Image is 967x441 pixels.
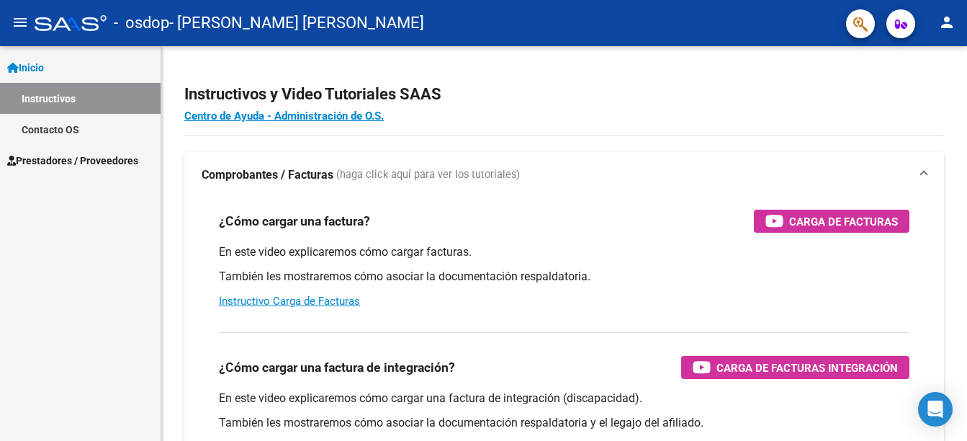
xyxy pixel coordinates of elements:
[938,14,955,31] mat-icon: person
[184,81,944,108] h2: Instructivos y Video Tutoriales SAAS
[219,211,370,231] h3: ¿Cómo cargar una factura?
[184,152,944,198] mat-expansion-panel-header: Comprobantes / Facturas (haga click aquí para ver los tutoriales)
[219,415,909,431] p: También les mostraremos cómo asociar la documentación respaldatoria y el legajo del afiliado.
[219,269,909,285] p: También les mostraremos cómo asociar la documentación respaldatoria.
[219,244,909,260] p: En este video explicaremos cómo cargar facturas.
[219,295,360,308] a: Instructivo Carga de Facturas
[789,213,898,231] span: Carga de Facturas
[202,167,333,183] strong: Comprobantes / Facturas
[7,153,138,169] span: Prestadores / Proveedores
[336,167,520,183] span: (haga click aquí para ver los tutoriales)
[681,356,909,379] button: Carga de Facturas Integración
[169,7,424,39] span: - [PERSON_NAME] [PERSON_NAME]
[184,110,384,122] a: Centro de Ayuda - Administración de O.S.
[7,60,44,76] span: Inicio
[754,210,909,233] button: Carga de Facturas
[12,14,29,31] mat-icon: menu
[918,392,953,427] div: Open Intercom Messenger
[219,391,909,406] p: En este video explicaremos cómo cargar una factura de integración (discapacidad).
[114,7,169,39] span: - osdop
[716,359,898,377] span: Carga de Facturas Integración
[219,357,455,378] h3: ¿Cómo cargar una factura de integración?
